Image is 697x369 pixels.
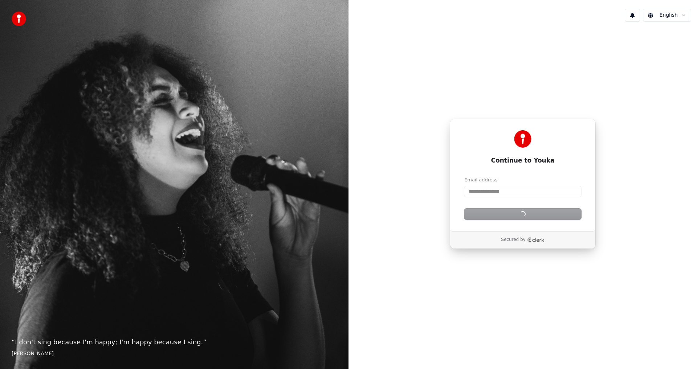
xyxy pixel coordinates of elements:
a: Clerk logo [527,237,545,242]
footer: [PERSON_NAME] [12,350,337,357]
img: Youka [514,130,531,148]
p: “ I don't sing because I'm happy; I'm happy because I sing. ” [12,337,337,347]
p: Secured by [501,237,525,243]
img: youka [12,12,26,26]
h1: Continue to Youka [464,156,581,165]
